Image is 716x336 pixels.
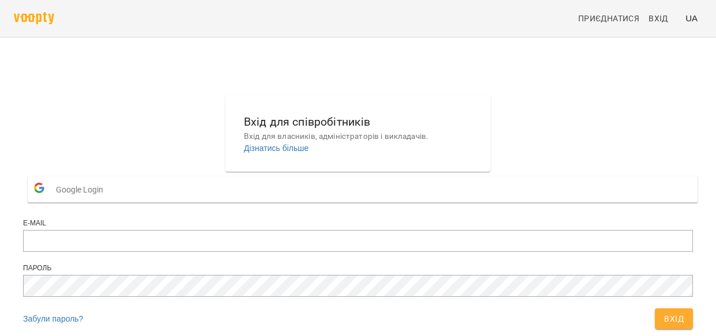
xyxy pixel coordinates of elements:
div: E-mail [23,218,693,228]
p: Вхід для власників, адміністраторів і викладачів. [244,131,472,142]
button: Google Login [28,176,698,202]
button: Вхід для співробітниківВхід для власників, адміністраторів і викладачів.Дізнатись більше [235,104,481,163]
span: UA [685,12,698,24]
a: Забули пароль? [23,314,83,323]
span: Google Login [56,178,109,201]
a: Приєднатися [574,8,644,29]
a: Дізнатись більше [244,144,308,153]
img: voopty.png [14,12,54,24]
button: Вхід [655,308,693,329]
h6: Вхід для співробітників [244,113,472,131]
span: Вхід [649,12,668,25]
div: Пароль [23,263,693,273]
a: Вхід [644,8,681,29]
button: UA [681,7,702,29]
span: Вхід [664,312,684,326]
span: Приєднатися [578,12,639,25]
